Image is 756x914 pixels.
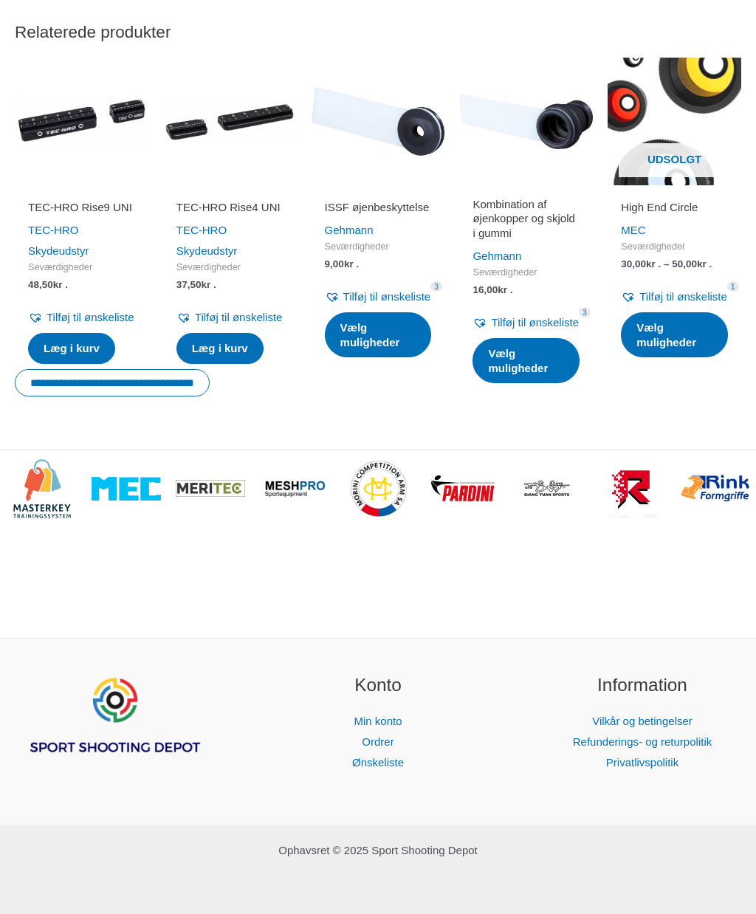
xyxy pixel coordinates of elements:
font: 50,00 [672,258,697,269]
font: Seværdigheder [325,241,389,252]
a: Udsolgt [608,55,741,188]
a: Gehmann [472,250,521,262]
font: Læg i kurv [192,342,248,354]
a: Tilføj til ønskeliste [325,286,431,307]
span: 1 [727,281,739,292]
font: ISSF øjenbeskyttelse [325,201,430,213]
a: Vælg muligheder for “ISSF øjenbeskyttelse” [325,312,432,357]
a: TEC-HRO Rise9 UNI [28,200,135,220]
a: Min konto [354,715,402,727]
a: Tilføj til ønskeliste [621,286,727,307]
a: Tilføj til ønskeliste [28,307,134,328]
nav: Information [529,711,756,773]
a: Refunderings- og returpolitik [573,735,712,748]
aside: Sidefodswidget 3 [529,672,756,773]
font: Seværdigheder [176,261,241,272]
font: High End Circle [621,201,698,213]
font: kr . [697,258,712,269]
a: Læg i kurv: “TEC-HRO Rise4 UNI” [176,333,264,364]
font: TEC-HRO Rise4 UNI [176,201,281,213]
font: Udsolgt [647,153,701,165]
aside: Sidefodswidget 2 [264,672,492,773]
font: TEC-HRO Rise9 UNI [28,201,132,213]
font: Tilføj til ønskeliste [343,290,431,303]
a: TEC-HRO Rise4 UNI [176,200,283,220]
nav: Konto [264,711,492,773]
img: ISSF øjenbeskyttelse [312,55,445,188]
a: Ordrer [362,735,394,748]
img: TEC-HRO Rise4 UNI [163,55,297,188]
a: Vilkår og betingelser [592,715,693,727]
font: kr . [498,284,512,295]
font: 30,00 [621,258,646,269]
a: Gehmann [325,224,374,236]
a: Privatlivspolitik [606,756,678,769]
font: Vælg muligheder [488,347,548,374]
font: Relaterede produkter [15,23,171,41]
img: TEC-HRO Rise9 UNI [15,55,148,188]
a: Ønskeliste [352,756,404,769]
a: Tilføj til ønskeliste [176,307,283,328]
font: 9,00 [325,258,344,269]
a: Vælg muligheder for "Kombination af øjenkop og skjold i gummi" [472,338,580,383]
font: Tilføj til ønskeliste [639,290,727,303]
font: kr . [344,258,359,269]
img: kombination af øjenkop og skjold [459,55,593,188]
font: kr . [53,279,68,290]
font: Ophavsret © 2025 Sport Shooting Depot [278,844,478,856]
font: Læg i kurv [44,342,100,354]
a: MEC [621,224,645,236]
font: Tilføj til ønskeliste [47,311,134,323]
font: 16,00 [472,284,498,295]
a: ISSF øjenbeskyttelse [325,200,432,220]
font: kr . [202,279,216,290]
font: Kombination af øjenkopper og skjold i gummi [472,198,574,239]
a: Vælg muligheder for "High End Circle" [621,312,728,357]
font: Seværdigheder [472,267,537,278]
font: Seværdigheder [28,261,92,272]
a: High End Circle [621,200,728,220]
a: Læg i kurv: “TEC-HRO Rise9 UNI” [28,333,115,364]
font: Seværdigheder [621,241,685,252]
span: 3 [579,307,591,318]
span: 3 [430,281,442,292]
a: TEC-HRO Skydeudstyr [176,224,238,257]
font: 48,50 [28,279,53,290]
font: Tilføj til ønskeliste [195,311,283,323]
font: Konto [354,675,402,695]
a: TEC-HRO Skydeudstyr [28,224,89,257]
font: kr . [646,258,661,269]
font: Information [597,675,687,695]
font: Vælg muligheder [636,321,696,348]
font: – [664,258,670,269]
font: 37,50 [176,279,202,290]
font: Vælg muligheder [340,321,400,348]
a: Tilføj til ønskeliste [472,312,579,333]
img: High End Circle [608,55,741,188]
a: Kombination af øjenkopper og skjold i gummi [472,197,580,246]
font: Tilføj til ønskeliste [491,316,579,329]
